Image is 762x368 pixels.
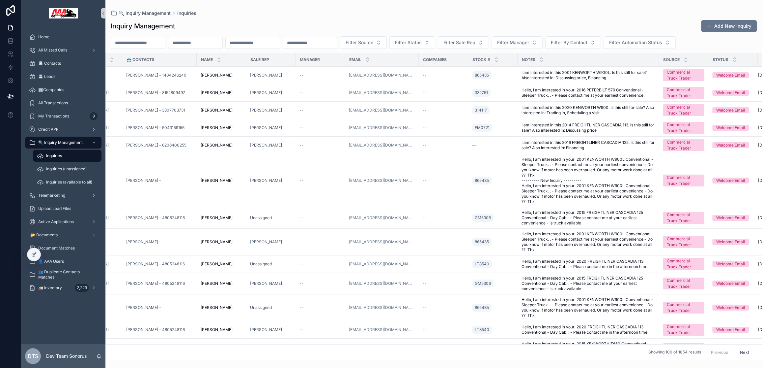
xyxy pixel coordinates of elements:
[201,108,242,113] a: [PERSON_NAME]
[201,281,242,286] a: [PERSON_NAME]
[423,178,464,183] a: --
[250,108,282,113] span: [PERSON_NAME]
[472,260,492,268] a: LT8540
[25,84,101,96] a: 🏢Companies
[126,108,185,113] span: [PERSON_NAME] - 3307703731
[38,140,83,145] span: 🔍 Inquiry Management
[126,125,193,130] a: [PERSON_NAME] - 5043159156
[349,261,415,267] a: [EMAIL_ADDRESS][DOMAIN_NAME]
[126,261,185,267] span: [PERSON_NAME] - 4805248116
[201,90,242,95] a: [PERSON_NAME]
[712,215,754,221] a: Welcome Email
[38,74,55,79] span: 📇 Leads
[472,124,492,132] a: FM0721
[126,239,161,245] a: [PERSON_NAME] -
[38,219,74,224] span: Active Applications
[472,122,514,133] a: FM0721
[299,215,341,220] a: --
[522,276,655,291] span: Hello, I am interested in your 2015 FREIGHTLINER CASCADIA 125 Conventional - Day Cab. . - Please ...
[25,97,101,109] a: All Transactions
[299,281,303,286] span: --
[250,90,282,95] span: [PERSON_NAME]
[472,213,514,223] a: GM5306
[201,261,233,267] span: [PERSON_NAME]
[38,127,59,132] span: Credit APP
[663,87,704,99] a: Commercial Truck Trader
[712,107,754,113] a: Welcome Email
[663,139,704,151] a: Commercial Truck Trader
[663,122,704,134] a: Commercial Truck Trader
[250,125,282,130] a: [PERSON_NAME]
[492,36,543,49] button: Select Button
[38,269,95,280] span: 👥 Duplicate Contacts Matches
[423,125,427,130] span: --
[201,215,233,220] span: [PERSON_NAME]
[667,212,700,224] div: Commercial Truck Trader
[46,166,87,172] span: Inquiries (unassigned)
[299,143,341,148] a: --
[522,297,655,318] span: Hello, I am interested in your 2001 KENWORTH W900L Conventional - Sleeper Truck. . - Please conta...
[126,178,161,183] a: [PERSON_NAME] -
[250,281,292,286] a: [PERSON_NAME]
[423,143,427,148] span: --
[522,259,655,269] a: Hello, I am interested in your 2020 FREIGHTLINER CASCADIA 113 Conventional - Day Cab. . - Please ...
[389,36,435,49] button: Select Button
[201,178,233,183] span: [PERSON_NAME]
[201,215,242,220] a: [PERSON_NAME]
[423,215,464,220] a: --
[423,261,427,267] span: --
[25,282,101,294] a: 🚛 Inventory2,229
[201,108,233,113] span: [PERSON_NAME]
[349,125,415,130] a: [EMAIL_ADDRESS][DOMAIN_NAME]
[25,269,101,281] a: 👥 Duplicate Contacts Matches
[423,108,464,113] a: --
[25,110,101,122] a: My Transactions9
[716,90,745,96] div: Welcome Email
[38,285,62,290] span: 🚛 Inventory
[472,143,476,148] span: --
[522,70,655,81] span: I am interested in this 2001 KENWORTH W900L. Is this still for sale? Also interested in: Discussi...
[126,90,185,95] span: [PERSON_NAME] - 8152809497
[349,108,415,113] a: [EMAIL_ADDRESS][DOMAIN_NAME]
[716,107,745,113] div: Welcome Email
[299,73,341,78] a: --
[250,108,292,113] a: [PERSON_NAME]
[201,143,242,148] a: [PERSON_NAME]
[126,73,186,78] a: [PERSON_NAME] - 1404246240
[25,31,101,43] a: Home
[126,125,184,130] a: [PERSON_NAME] - 5043159156
[25,216,101,228] a: Active Applications
[299,215,303,220] span: --
[712,90,754,96] a: Welcome Email
[472,105,514,116] a: 314117
[663,258,704,270] a: Commercial Truck Trader
[522,105,655,116] a: I am interested in this 2020 KENWORTH W900. Is this still for sale? Also interested in: Trading i...
[716,239,745,245] div: Welcome Email
[33,163,101,175] a: Inquiries (unassigned)
[126,281,185,286] a: [PERSON_NAME] - 4805248116
[423,90,464,95] a: --
[472,71,492,79] a: 865435
[250,261,272,267] a: Unassigned
[90,112,98,120] div: 9
[716,125,745,131] div: Welcome Email
[551,39,587,46] span: Filter By Contact
[299,125,341,130] a: --
[38,259,64,264] span: 👤 AAA Users
[604,36,676,49] button: Select Button
[250,239,282,245] span: [PERSON_NAME]
[349,239,415,245] a: [EMAIL_ADDRESS][DOMAIN_NAME]
[299,90,303,95] span: --
[250,261,292,267] a: Unassigned
[667,236,700,248] div: Commercial Truck Trader
[38,246,75,251] span: Document Matches
[472,278,514,289] a: GM5306
[38,193,65,198] span: Telemarketing
[126,108,193,113] a: [PERSON_NAME] - 3307703731
[126,215,185,220] a: [PERSON_NAME] - 4805248116
[712,239,754,245] a: Welcome Email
